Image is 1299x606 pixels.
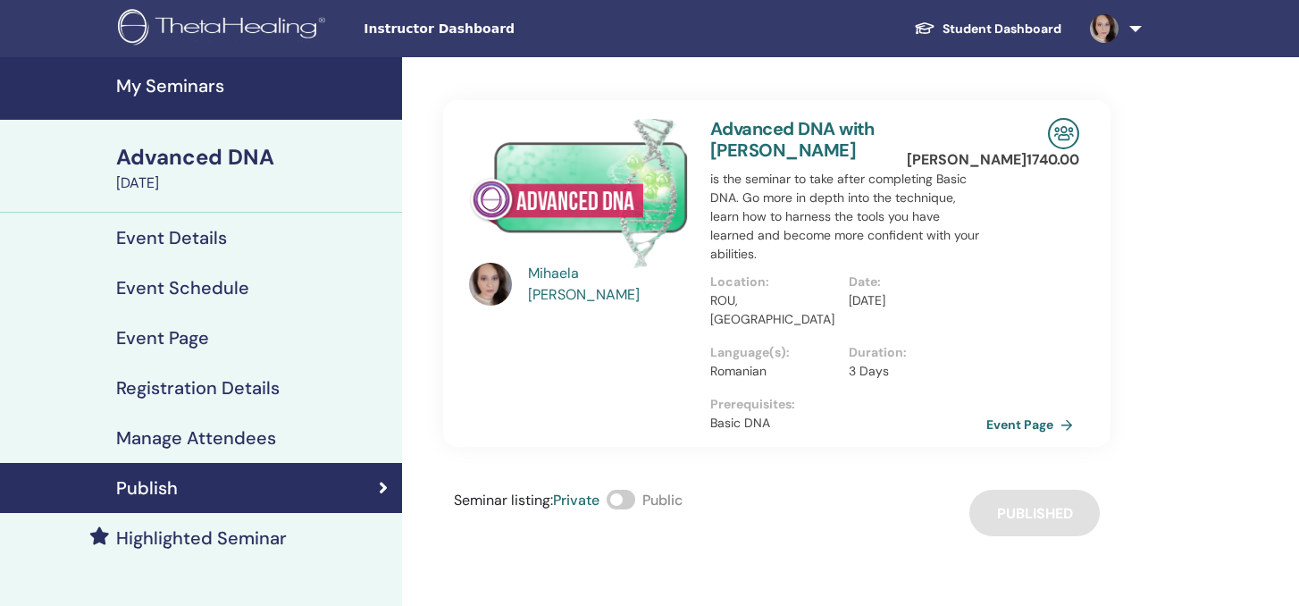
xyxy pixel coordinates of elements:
[710,395,986,414] p: Prerequisites :
[116,277,249,299] h4: Event Schedule
[1048,118,1079,149] img: In-Person Seminar
[710,273,838,291] p: Location :
[1090,14,1119,43] img: default.jpg
[849,343,976,362] p: Duration :
[710,170,986,264] p: is the seminar to take after completing Basic DNA. Go more in depth into the technique, learn how...
[710,343,838,362] p: Language(s) :
[907,149,1079,171] p: [PERSON_NAME] 1740.00
[914,21,935,36] img: graduation-cap-white.svg
[116,173,391,194] div: [DATE]
[116,477,178,499] h4: Publish
[710,117,875,162] a: Advanced DNA with [PERSON_NAME]
[364,20,632,38] span: Instructor Dashboard
[528,263,693,306] a: Mihaela [PERSON_NAME]
[116,427,276,449] h4: Manage Attendees
[454,491,553,509] span: Seminar listing :
[116,327,209,349] h4: Event Page
[710,291,838,329] p: ROU, [GEOGRAPHIC_DATA]
[849,362,976,381] p: 3 Days
[116,142,391,173] div: Advanced DNA
[105,142,402,194] a: Advanced DNA[DATE]
[900,13,1076,46] a: Student Dashboard
[116,75,391,97] h4: My Seminars
[118,9,331,49] img: logo.png
[116,227,227,248] h4: Event Details
[710,414,986,433] p: Basic DNA
[642,491,683,509] span: Public
[469,263,512,306] img: default.jpg
[469,118,689,268] img: Advanced DNA
[986,411,1080,438] a: Event Page
[116,377,280,399] h4: Registration Details
[849,273,976,291] p: Date :
[849,291,976,310] p: [DATE]
[116,527,287,549] h4: Highlighted Seminar
[553,491,599,509] span: Private
[710,362,838,381] p: Romanian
